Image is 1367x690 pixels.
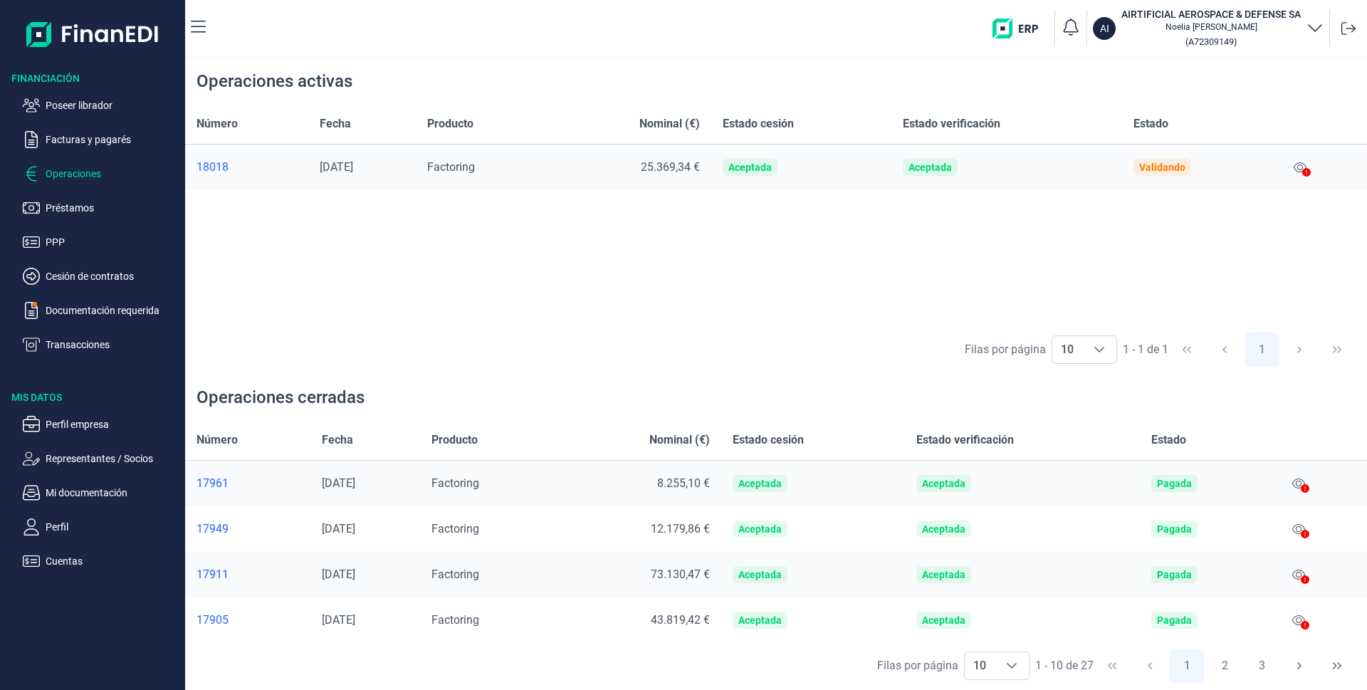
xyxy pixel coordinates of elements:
a: 17949 [197,522,299,536]
div: [DATE] [320,160,405,174]
p: Cesión de contratos [46,268,179,285]
div: Aceptada [738,478,782,489]
span: Estado verificación [916,432,1014,449]
button: Documentación requerida [23,302,179,319]
span: 12.179,86 € [651,522,710,535]
div: Pagada [1157,569,1192,580]
div: Operaciones activas [197,70,352,93]
button: Page 1 [1170,649,1204,683]
button: Cuentas [23,553,179,570]
p: Facturas y pagarés [46,131,179,148]
div: Pagada [1157,523,1192,535]
p: Cuentas [46,553,179,570]
div: [DATE] [322,568,409,582]
p: Perfil empresa [46,416,179,433]
span: Factoring [427,160,475,174]
span: 10 [1052,336,1082,363]
p: Mi documentación [46,484,179,501]
small: Copiar cif [1185,36,1237,47]
a: 17911 [197,568,299,582]
p: AI [1100,21,1109,36]
span: Factoring [431,476,479,490]
button: Page 2 [1208,649,1242,683]
p: PPP [46,234,179,251]
div: Filas por página [877,657,958,674]
button: Perfil [23,518,179,535]
p: Poseer librador [46,97,179,114]
div: Choose [995,652,1029,679]
div: Operaciones cerradas [197,386,365,409]
p: Perfil [46,518,179,535]
div: Aceptada [908,162,952,173]
div: [DATE] [322,522,409,536]
span: 25.369,34 € [641,160,700,174]
span: Estado [1151,432,1186,449]
p: Préstamos [46,199,179,216]
span: Producto [427,115,473,132]
button: Mi documentación [23,484,179,501]
div: [DATE] [322,613,409,627]
div: Pagada [1157,615,1192,626]
button: Last Page [1320,333,1354,367]
p: Representantes / Socios [46,450,179,467]
button: First Page [1095,649,1129,683]
span: Fecha [320,115,351,132]
div: Aceptada [728,162,772,173]
span: Número [197,432,238,449]
button: PPP [23,234,179,251]
button: First Page [1170,333,1204,367]
div: Aceptada [922,615,965,626]
div: Validando [1139,162,1185,173]
button: Cesión de contratos [23,268,179,285]
div: Pagada [1157,478,1192,489]
a: 17905 [197,613,299,627]
button: Previous Page [1208,333,1242,367]
span: 10 [965,652,995,679]
span: Estado cesión [733,432,804,449]
div: Aceptada [738,569,782,580]
button: Transacciones [23,336,179,353]
button: Facturas y pagarés [23,131,179,148]
span: Estado [1133,115,1168,132]
button: Last Page [1320,649,1354,683]
img: Logo de aplicación [26,11,159,57]
button: Préstamos [23,199,179,216]
button: Operaciones [23,165,179,182]
div: Aceptada [922,569,965,580]
button: AIAIRTIFICIAL AEROSPACE & DEFENSE SANoelia [PERSON_NAME](A72309149) [1093,7,1324,50]
div: Aceptada [738,615,782,626]
button: Poseer librador [23,97,179,114]
button: Page 1 [1245,333,1279,367]
span: 43.819,42 € [651,613,710,627]
span: Nominal (€) [639,115,700,132]
span: Número [197,115,238,132]
div: [DATE] [322,476,409,491]
span: 1 - 10 de 27 [1035,660,1094,671]
p: Operaciones [46,165,179,182]
img: erp [992,19,1049,38]
p: Noelia [PERSON_NAME] [1121,21,1301,33]
span: Factoring [431,522,479,535]
p: Documentación requerida [46,302,179,319]
div: Choose [1082,336,1116,363]
div: Aceptada [922,523,965,535]
span: Estado verificación [903,115,1000,132]
a: 17961 [197,476,299,491]
span: 8.255,10 € [657,476,710,490]
button: Next Page [1282,649,1316,683]
button: Next Page [1282,333,1316,367]
div: Aceptada [922,478,965,489]
a: 18018 [197,160,297,174]
span: Fecha [322,432,353,449]
span: Factoring [431,568,479,581]
button: Page 3 [1245,649,1279,683]
div: Aceptada [738,523,782,535]
h3: AIRTIFICIAL AEROSPACE & DEFENSE SA [1121,7,1301,21]
p: Transacciones [46,336,179,353]
span: Nominal (€) [649,432,710,449]
button: Perfil empresa [23,416,179,433]
span: 1 - 1 de 1 [1123,344,1168,355]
